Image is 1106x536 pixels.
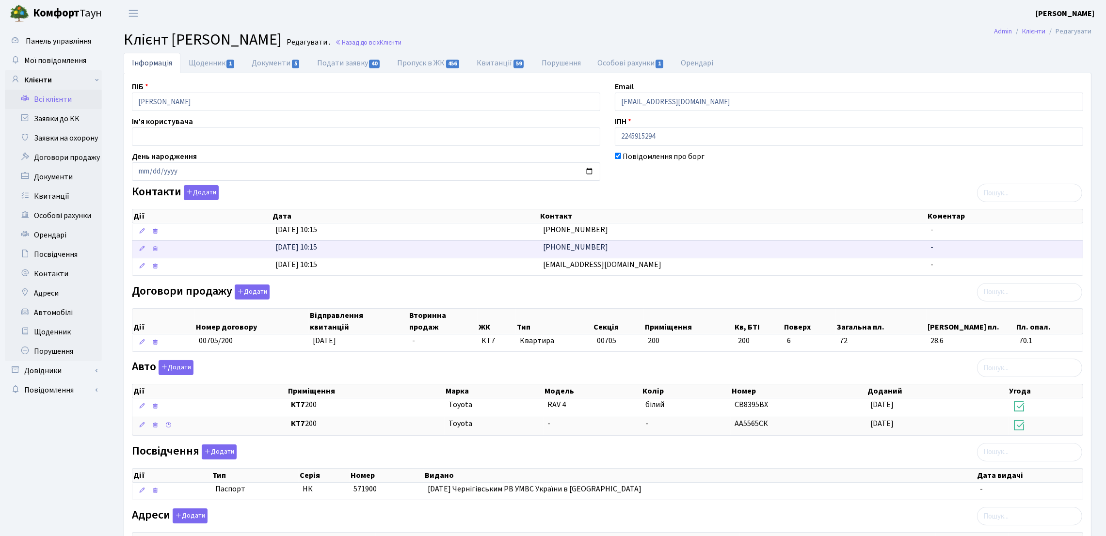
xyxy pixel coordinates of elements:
[275,259,317,270] span: [DATE] 10:15
[292,60,300,68] span: 5
[132,309,195,334] th: Дії
[469,53,533,73] a: Квитанції
[33,5,80,21] b: Комфорт
[547,418,550,429] span: -
[648,335,660,346] span: 200
[350,469,423,482] th: Номер
[478,309,516,334] th: ЖК
[734,309,784,334] th: Кв, БТІ
[644,309,734,334] th: Приміщення
[5,51,102,70] a: Мої повідомлення
[291,399,305,410] b: КТ7
[547,399,566,410] span: RAV 4
[593,309,644,334] th: Секція
[735,418,768,429] span: АА5565СК
[291,418,305,429] b: КТ7
[5,284,102,303] a: Адреси
[369,60,380,68] span: 40
[291,418,441,429] span: 200
[539,209,927,223] th: Контакт
[132,508,208,523] label: Адреси
[449,399,472,410] span: Toyota
[930,224,933,235] span: -
[615,81,634,93] label: Email
[1009,384,1083,398] th: Угода
[132,284,270,300] label: Договори продажу
[202,444,237,459] button: Посвідчення
[5,206,102,225] a: Особові рахунки
[5,225,102,245] a: Орендарі
[445,384,544,398] th: Марка
[121,5,145,21] button: Переключити навігацію
[211,469,299,482] th: Тип
[5,187,102,206] a: Квитанції
[195,309,309,334] th: Номер договору
[24,55,86,66] span: Мої повідомлення
[33,5,102,22] span: Таун
[1015,309,1082,334] th: Пл. опал.
[623,151,705,162] label: Повідомлення про борг
[641,384,731,398] th: Колір
[533,53,589,73] a: Порушення
[976,469,1083,482] th: Дата видачі
[309,309,408,334] th: Відправлення квитанцій
[645,399,664,410] span: білий
[156,359,193,376] a: Додати
[927,209,1083,223] th: Коментар
[173,508,208,523] button: Адреси
[930,259,933,270] span: -
[428,484,641,494] span: [DATE] Чернігівським РВ УМВС України в [GEOGRAPHIC_DATA]
[184,185,219,200] button: Контакти
[5,90,102,109] a: Всі клієнти
[180,53,243,73] a: Щоденник
[5,380,102,400] a: Повідомлення
[930,335,1011,347] span: 28.6
[303,484,313,494] span: НК
[589,53,673,73] a: Особові рахунки
[544,384,641,398] th: Модель
[275,242,317,252] span: [DATE] 10:15
[1020,335,1079,347] span: 70.1
[132,469,211,482] th: Дії
[285,38,330,47] small: Редагувати .
[927,309,1015,334] th: [PERSON_NAME] пл.
[787,335,832,347] span: 6
[543,259,661,270] span: [EMAIL_ADDRESS][DOMAIN_NAME]
[235,284,270,300] button: Договори продажу
[170,507,208,524] a: Додати
[449,418,472,429] span: Toyota
[656,60,663,68] span: 1
[516,309,593,334] th: Тип
[124,53,180,73] a: Інформація
[930,242,933,252] span: -
[226,60,234,68] span: 1
[353,484,377,494] span: 571900
[5,109,102,128] a: Заявки до КК
[481,335,512,347] span: КТ7
[243,53,308,73] a: Документи
[738,335,780,347] span: 200
[132,209,272,223] th: Дії
[446,60,460,68] span: 456
[1022,26,1045,36] a: Клієнти
[424,469,976,482] th: Видано
[840,335,923,347] span: 72
[380,38,401,47] span: Клієнти
[199,442,237,459] a: Додати
[597,335,616,346] span: 00705
[735,399,768,410] span: СВ8395ВХ
[866,384,1008,398] th: Доданий
[513,60,524,68] span: 59
[980,484,983,494] span: -
[543,242,608,252] span: [PHONE_NUMBER]
[870,418,894,429] span: [DATE]
[783,309,836,334] th: Поверх
[977,507,1082,525] input: Пошук...
[275,224,317,235] span: [DATE] 10:15
[132,444,237,459] label: Посвідчення
[287,384,445,398] th: Приміщення
[5,322,102,342] a: Щоденник
[1036,8,1094,19] b: [PERSON_NAME]
[132,185,219,200] label: Контакти
[870,399,894,410] span: [DATE]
